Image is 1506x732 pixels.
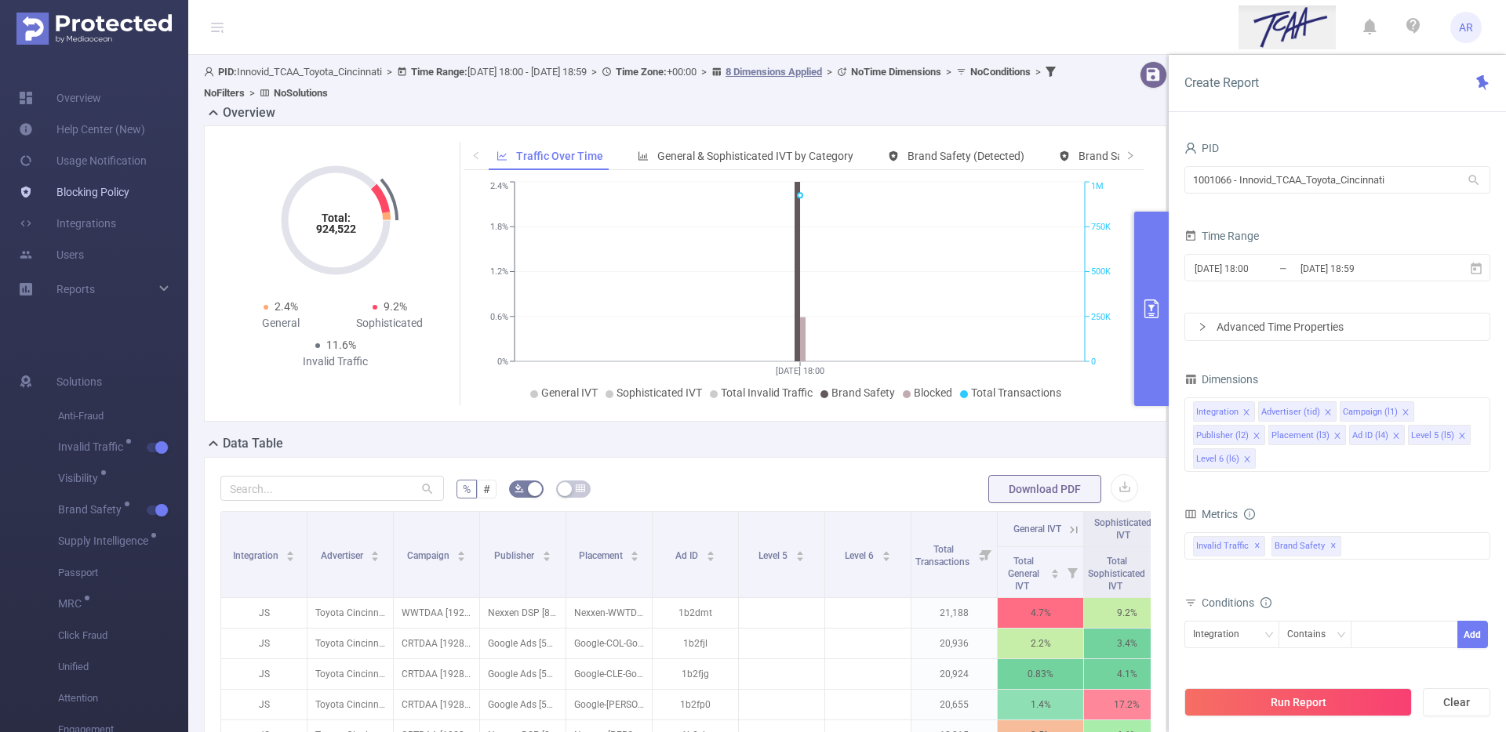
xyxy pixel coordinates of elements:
p: 1b2fjg [653,659,738,689]
i: icon: info-circle [1244,509,1255,520]
a: Users [19,239,84,270]
i: Filter menu [975,512,997,597]
div: Level 5 (l5) [1411,426,1454,446]
p: JS [221,690,307,719]
tspan: 1.8% [490,222,508,232]
p: Toyota Cincinnati [4291] [307,629,393,658]
span: General & Sophisticated IVT by Category [657,150,853,162]
div: Sophisticated [336,315,445,332]
span: Passport [58,557,188,589]
tspan: 924,522 [315,223,355,235]
i: icon: close [1392,432,1400,441]
a: Usage Notification [19,145,147,176]
i: icon: close [1242,408,1250,418]
p: CRTDAA [192860] [394,659,479,689]
p: 2.2% [998,629,1083,658]
i: icon: caret-up [457,549,466,553]
button: Download PDF [988,475,1101,503]
p: CRTDAA [192860] [394,690,479,719]
b: No Solutions [274,87,328,99]
span: Total Transactions [915,544,972,567]
i: Filter menu [1061,547,1083,597]
span: Sophisticated IVT [1094,517,1151,541]
p: 4.7% [998,598,1083,628]
i: icon: caret-down [706,555,715,560]
span: Conditions [1202,596,1271,609]
span: Campaign [407,550,452,561]
i: icon: caret-up [706,549,715,553]
b: No Filters [204,87,245,99]
span: 11.6% [326,339,356,351]
i: icon: caret-down [795,555,804,560]
span: Attention [58,683,188,714]
b: Time Zone: [616,66,667,78]
i: icon: info-circle [1260,597,1271,608]
span: Create Report [1184,75,1259,90]
input: Start date [1193,258,1320,279]
p: Google Ads [5222] [480,690,566,719]
p: 21,188 [911,598,997,628]
span: Integration [233,550,281,561]
i: icon: left [471,150,481,160]
p: 3.4% [1084,629,1170,658]
span: Total Invalid Traffic [721,386,813,399]
p: 1.4% [998,690,1083,719]
span: > [245,87,260,99]
span: Metrics [1184,508,1238,520]
tspan: [DATE] 18:00 [776,366,824,376]
li: Level 5 (l5) [1408,425,1471,445]
li: Campaign (l1) [1340,401,1414,422]
span: Unified [58,651,188,683]
div: Advertiser (tid) [1261,402,1320,422]
p: Google-[PERSON_NAME]-GoogleDisplayNetwork-Pkg-300X250-CROSS-DEVICE [4222281] [566,690,652,719]
li: Integration [1193,401,1255,422]
button: Clear [1423,688,1490,716]
span: Total Transactions [971,386,1061,399]
button: Run Report [1184,688,1412,716]
p: Nexxen-WWTDAA-DisplayBundle-300x250-cross-device-market2203 [4220918] [566,598,652,628]
li: Publisher (l2) [1193,425,1265,445]
i: icon: caret-up [795,549,804,553]
i: icon: down [1264,630,1274,641]
span: MRC [58,598,87,609]
input: End date [1299,258,1426,279]
p: 20,924 [911,659,997,689]
tspan: 0.6% [490,312,508,322]
span: Sophisticated IVT [617,386,702,399]
span: # [483,483,490,495]
i: icon: caret-down [286,555,295,560]
div: Sort [706,549,715,558]
span: Solutions [56,366,102,397]
tspan: 2.4% [490,182,508,192]
p: Nexxen DSP [8605] [480,598,566,628]
span: > [941,66,956,78]
div: Sort [1050,567,1060,576]
tspan: 750K [1091,222,1111,232]
span: PID [1184,142,1219,154]
p: 1b2fjl [653,629,738,658]
input: Search... [220,476,444,501]
p: 0.83% [998,659,1083,689]
span: Brand Safety (Detected) [908,150,1024,162]
i: icon: caret-down [542,555,551,560]
i: icon: user [204,67,218,77]
p: Toyota Cincinnati [4291] [307,659,393,689]
div: Publisher (l2) [1196,426,1249,446]
a: Reports [56,274,95,305]
p: JS [221,659,307,689]
div: Sort [630,549,639,558]
span: Brand Safety (Blocked) [1079,150,1191,162]
i: icon: caret-down [457,555,466,560]
tspan: 0 [1091,357,1096,367]
i: icon: close [1458,432,1466,441]
span: Innovid_TCAA_Toyota_Cincinnati [DATE] 18:00 - [DATE] 18:59 +00:00 [204,66,1060,99]
span: > [697,66,711,78]
i: icon: caret-up [371,549,380,553]
span: 9.2% [384,300,407,313]
span: Time Range [1184,230,1259,242]
span: Advertiser [321,550,366,561]
span: Brand Safety [831,386,895,399]
div: Sort [542,549,551,558]
p: Google Ads [5222] [480,659,566,689]
h2: Data Table [223,434,283,453]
